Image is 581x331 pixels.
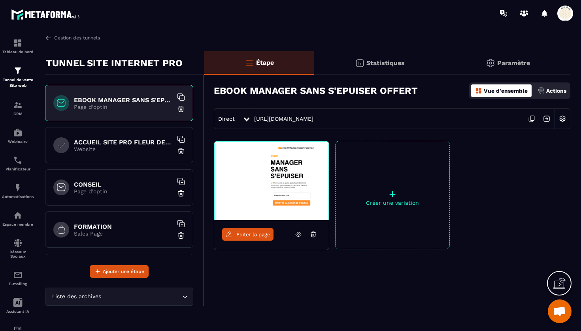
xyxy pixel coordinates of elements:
div: Ouvrir le chat [548,299,572,323]
a: automationsautomationsAutomatisations [2,177,34,205]
h6: CONSEIL [74,181,173,188]
span: Liste des archives [50,292,103,301]
a: [URL][DOMAIN_NAME] [254,116,313,122]
p: Webinaire [2,139,34,144]
img: stats.20deebd0.svg [355,58,364,68]
img: email [13,270,23,280]
p: Page d'optin [74,188,173,194]
img: automations [13,211,23,220]
a: automationsautomationsWebinaire [2,122,34,150]
a: Gestion des tunnels [45,34,100,41]
img: trash [177,105,185,113]
p: Actions [546,88,566,94]
a: formationformationTableau de bord [2,32,34,60]
p: Tunnel de vente Site web [2,77,34,88]
img: image [214,141,329,220]
p: Paramètre [497,59,530,67]
p: Créer une variation [336,200,449,206]
a: formationformationTunnel de vente Site web [2,60,34,94]
button: Ajouter une étape [90,265,149,278]
p: Website [74,146,173,152]
h6: ACCUEIL SITE PRO FLEUR DE VIE [74,138,173,146]
h3: EBOOK MANAGER SANS S'EPUISER OFFERT [214,85,418,96]
img: logo [11,7,82,22]
a: social-networksocial-networkRéseaux Sociaux [2,232,34,264]
a: automationsautomationsEspace membre [2,205,34,232]
img: social-network [13,238,23,248]
p: Réseaux Sociaux [2,250,34,258]
img: setting-gr.5f69749f.svg [486,58,495,68]
span: Direct [218,116,235,122]
p: Tableau de bord [2,50,34,54]
p: Sales Page [74,230,173,237]
span: Éditer la page [236,232,270,237]
img: automations [13,128,23,137]
img: formation [13,66,23,75]
p: Planificateur [2,167,34,171]
p: Statistiques [366,59,405,67]
p: Assistant IA [2,309,34,314]
img: trash [177,232,185,239]
span: Ajouter une étape [103,267,144,275]
a: schedulerschedulerPlanificateur [2,150,34,177]
a: Éditer la page [222,228,274,241]
img: scheduler [13,155,23,165]
img: trash [177,147,185,155]
p: Espace membre [2,222,34,226]
img: actions.d6e523a2.png [538,87,545,94]
img: automations [13,183,23,193]
img: trash [177,189,185,197]
p: TUNNEL SITE INTERNET PRO [46,55,183,71]
img: dashboard-orange.40269519.svg [475,87,482,94]
p: Vue d'ensemble [484,88,528,94]
p: Automatisations [2,194,34,199]
a: formationformationCRM [2,94,34,122]
p: CRM [2,112,34,116]
p: E-mailing [2,282,34,286]
img: arrow-next.bcc2205e.svg [539,111,554,126]
img: formation [13,100,23,110]
div: Search for option [45,288,193,306]
p: Étape [256,59,274,66]
img: setting-w.858f3a88.svg [555,111,570,126]
h6: FORMATION [74,223,173,230]
p: Page d'optin [74,104,173,110]
img: arrow [45,34,52,41]
img: formation [13,38,23,48]
img: bars-o.4a397970.svg [245,58,254,67]
a: Assistant IA [2,292,34,320]
p: + [336,189,449,200]
a: emailemailE-mailing [2,264,34,292]
input: Search for option [103,292,180,301]
h6: EBOOK MANAGER SANS S'EPUISER OFFERT [74,96,173,104]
